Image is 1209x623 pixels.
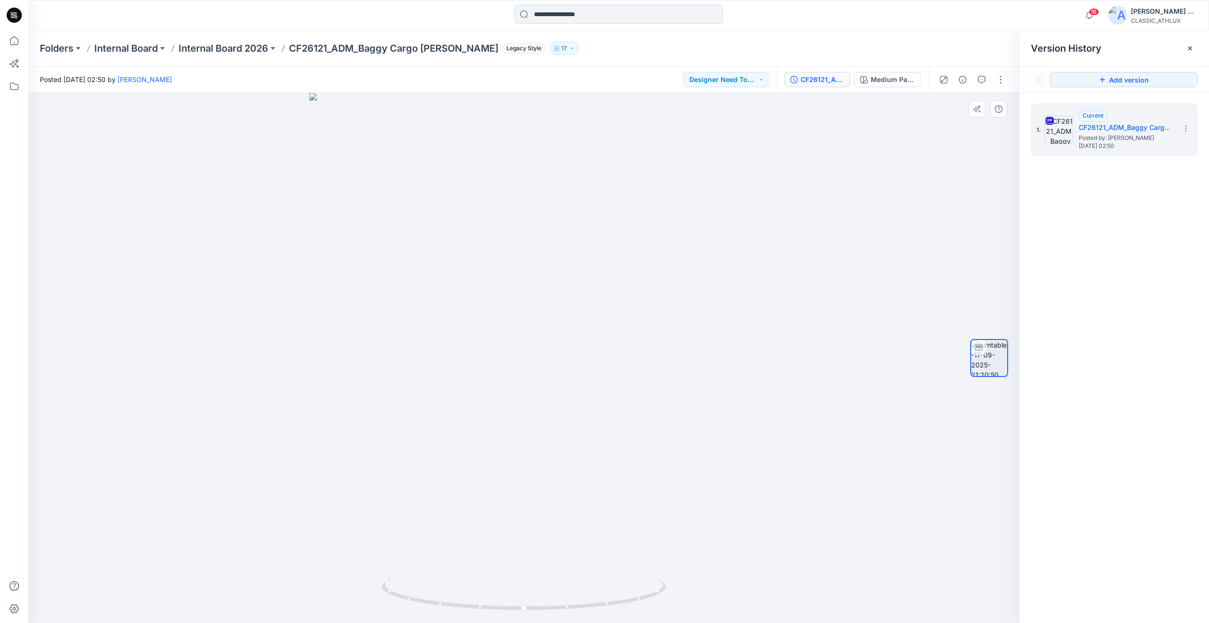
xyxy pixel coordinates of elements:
span: Current [1083,112,1103,119]
button: Details [955,72,970,87]
p: 17 [561,43,567,54]
a: Internal Board [94,42,158,55]
span: 16 [1089,8,1099,16]
img: CF26121_ADM_Baggy Cargo Jean [1045,116,1073,144]
a: Internal Board 2026 [179,42,268,55]
div: CLASSIC_ATHLUX [1131,17,1197,24]
span: Posted by: Chantal Athlux [1079,133,1173,143]
div: Medium Paint Splatter [871,74,914,85]
span: Posted [DATE] 02:50 by [40,74,172,84]
span: [DATE] 02:50 [1079,143,1173,149]
a: Folders [40,42,73,55]
span: Legacy Style [502,43,546,54]
button: Add version [1050,72,1198,87]
button: CF26121_ADM_Baggy Cargo [PERSON_NAME] [784,72,850,87]
span: 1. [1037,126,1041,134]
img: avatar [1108,6,1127,25]
span: Version History [1031,43,1101,54]
button: Show Hidden Versions [1031,72,1046,87]
a: [PERSON_NAME] [117,75,172,83]
img: turntable-17-09-2025-21:20:50 [971,340,1007,376]
div: [PERSON_NAME] Cfai [1131,6,1197,17]
button: 17 [550,42,579,55]
h5: CF26121_ADM_Baggy Cargo Jean [1079,122,1173,133]
button: Legacy Style [498,42,546,55]
button: Close [1186,45,1194,52]
p: CF26121_ADM_Baggy Cargo [PERSON_NAME] [289,42,498,55]
div: CF26121_ADM_Baggy Cargo Jean [801,74,844,85]
button: Medium Paint Splatter [854,72,920,87]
